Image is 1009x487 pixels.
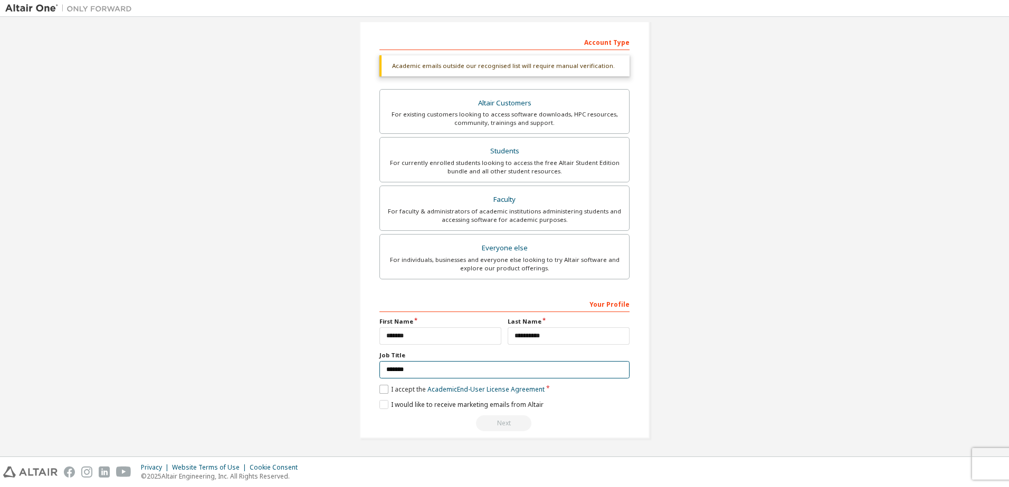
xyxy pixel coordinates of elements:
[99,466,110,478] img: linkedin.svg
[379,385,545,394] label: I accept the
[379,295,630,312] div: Your Profile
[81,466,92,478] img: instagram.svg
[379,415,630,431] div: Read and acccept EULA to continue
[141,463,172,472] div: Privacy
[386,192,623,207] div: Faculty
[386,207,623,224] div: For faculty & administrators of academic institutions administering students and accessing softwa...
[116,466,131,478] img: youtube.svg
[386,110,623,127] div: For existing customers looking to access software downloads, HPC resources, community, trainings ...
[3,466,58,478] img: altair_logo.svg
[5,3,137,14] img: Altair One
[508,317,630,326] label: Last Name
[172,463,250,472] div: Website Terms of Use
[141,472,304,481] p: © 2025 Altair Engineering, Inc. All Rights Reserved.
[379,317,501,326] label: First Name
[386,159,623,176] div: For currently enrolled students looking to access the free Altair Student Edition bundle and all ...
[427,385,545,394] a: Academic End-User License Agreement
[379,55,630,76] div: Academic emails outside our recognised list will require manual verification.
[386,96,623,111] div: Altair Customers
[64,466,75,478] img: facebook.svg
[386,144,623,159] div: Students
[379,400,544,409] label: I would like to receive marketing emails from Altair
[379,33,630,50] div: Account Type
[386,241,623,256] div: Everyone else
[250,463,304,472] div: Cookie Consent
[379,351,630,359] label: Job Title
[386,256,623,272] div: For individuals, businesses and everyone else looking to try Altair software and explore our prod...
